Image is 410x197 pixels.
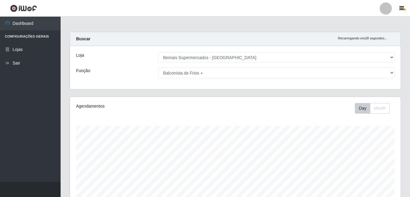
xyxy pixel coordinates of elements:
[355,103,395,114] div: Toolbar with button groups
[338,36,387,40] i: Recarregando em 28 segundos...
[355,103,390,114] div: First group
[76,103,203,109] div: Agendamentos
[76,52,84,58] label: Loja
[10,5,37,12] img: CoreUI Logo
[370,103,390,114] button: Month
[76,36,90,41] strong: Buscar
[76,68,90,74] label: Função
[355,103,370,114] button: Day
